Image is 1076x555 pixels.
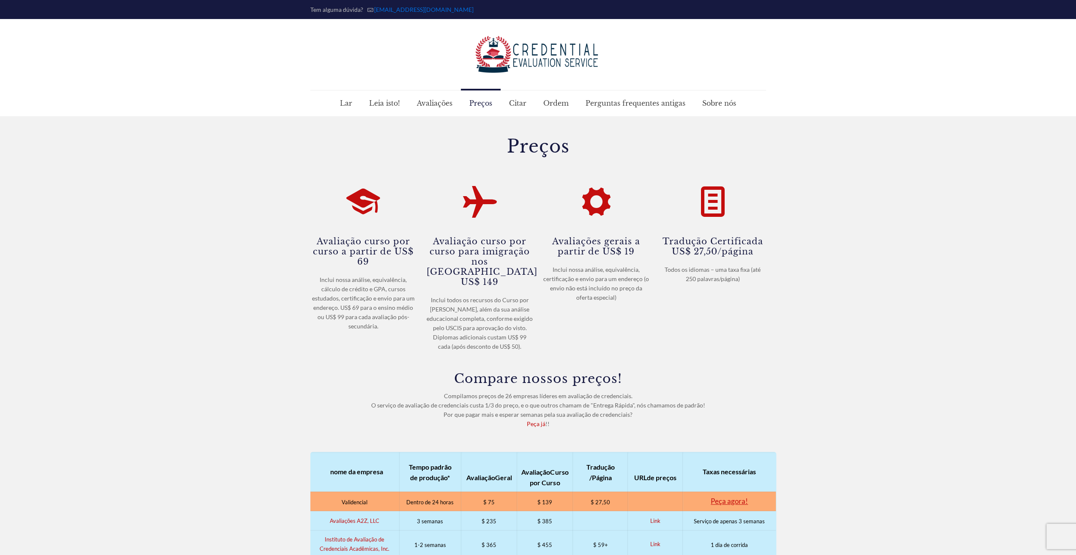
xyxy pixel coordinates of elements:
font: Dentro de 24 horas [406,498,454,505]
font: Serviço de apenas 3 semanas [694,518,765,525]
font: Curso por Curso [530,468,568,487]
font: Inclui todos os recursos do Curso por [PERSON_NAME], além da sua análise educacional completa, co... [427,296,533,350]
font: Avaliação curso por curso para imigração nos [GEOGRAPHIC_DATA] US$ 149 [427,236,537,287]
a: Perguntas frequentes antigas [577,90,694,116]
font: $ 455 [537,541,552,548]
font: Avaliações [417,99,452,107]
font: Todos os idiomas – uma taxa fixa (até 250 palavras/página) [665,266,761,282]
font: Perguntas frequentes antigas [586,99,685,107]
font: Taxas necessárias [703,468,756,476]
a: Peça agora! [711,497,748,506]
font: Por que pagar mais e esperar semanas pela sua avaliação de credenciais? [444,411,632,418]
a: Avaliações [408,90,461,116]
font: $ 75 [483,498,495,505]
font: Compare nossos preços! [454,371,622,386]
img: cor do logotipo [475,36,602,73]
font: Ordem [543,99,569,107]
a: correspondência [374,6,474,13]
a: Citar [501,90,535,116]
font: [EMAIL_ADDRESS][DOMAIN_NAME] [374,6,474,13]
font: de preços [647,473,676,481]
font: Inclui nossa análise, equivalência, certificação e envio para um endereço (o envio não está inclu... [543,266,649,301]
font: O serviço de avaliação de credenciais custa 1/3 do preço, e o que outros chamam de "Entrega Rápid... [371,402,705,409]
font: Validencial [342,498,367,505]
nav: Menu principal [331,90,745,116]
font: !! [545,420,550,427]
font: Tradução Certificada US$ 27,50/página [663,236,763,257]
font: Avaliação [466,473,495,481]
font: Avaliação [521,468,550,476]
font: Preços [507,135,569,157]
font: $ 27,50 [591,498,610,505]
font: URL [634,473,647,481]
font: Lar [340,99,352,107]
font: Geral [495,473,512,481]
a: Lar [331,90,361,116]
font: Tempo padrão [409,463,452,471]
font: de produção* [410,473,450,481]
font: Citar [509,99,526,107]
font: $ 59+ [593,541,608,548]
font: 1-2 semanas [414,541,446,548]
font: Sobre nós [702,99,736,107]
font: Avaliação curso por curso a partir de US$ 69 [313,236,413,267]
a: Ordem [535,90,577,116]
font: $ 365 [482,541,496,548]
font: $ 385 [537,518,552,525]
font: Leia isto! [369,99,400,107]
font: Preços [469,99,492,107]
a: Link [650,541,660,547]
font: /Página [589,473,611,481]
font: $ 139 [537,498,552,505]
font: Avaliações gerais a partir de US$ 19 [552,236,640,257]
font: $ 235 [482,518,496,525]
font: Tem alguma dúvida? [310,6,363,13]
a: Avaliações A2Z, LLC [330,517,379,524]
font: 3 semanas [417,518,443,525]
font: Compilamos preços de 26 empresas líderes em avaliação de credenciais. [444,392,632,399]
font: 1 dia de corrida [711,541,748,548]
font: nome da empresa [330,468,383,476]
a: Preços [461,90,501,116]
a: Instituto de Avaliação de Credenciais Acadêmicas, Inc. [320,536,389,552]
a: Leia isto! [361,90,408,116]
font: Inclui nossa análise, equivalência, cálculo de crédito e GPA, cursos estudados, certificação e en... [312,276,415,330]
iframe: Widget de bate-papo LiveChat [910,253,1076,555]
a: Serviço de Avaliação de Credenciais [475,19,602,90]
a: Peça já [527,420,545,427]
a: Sobre nós [694,90,745,116]
a: Link [650,517,660,524]
font: Tradução [586,463,614,471]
